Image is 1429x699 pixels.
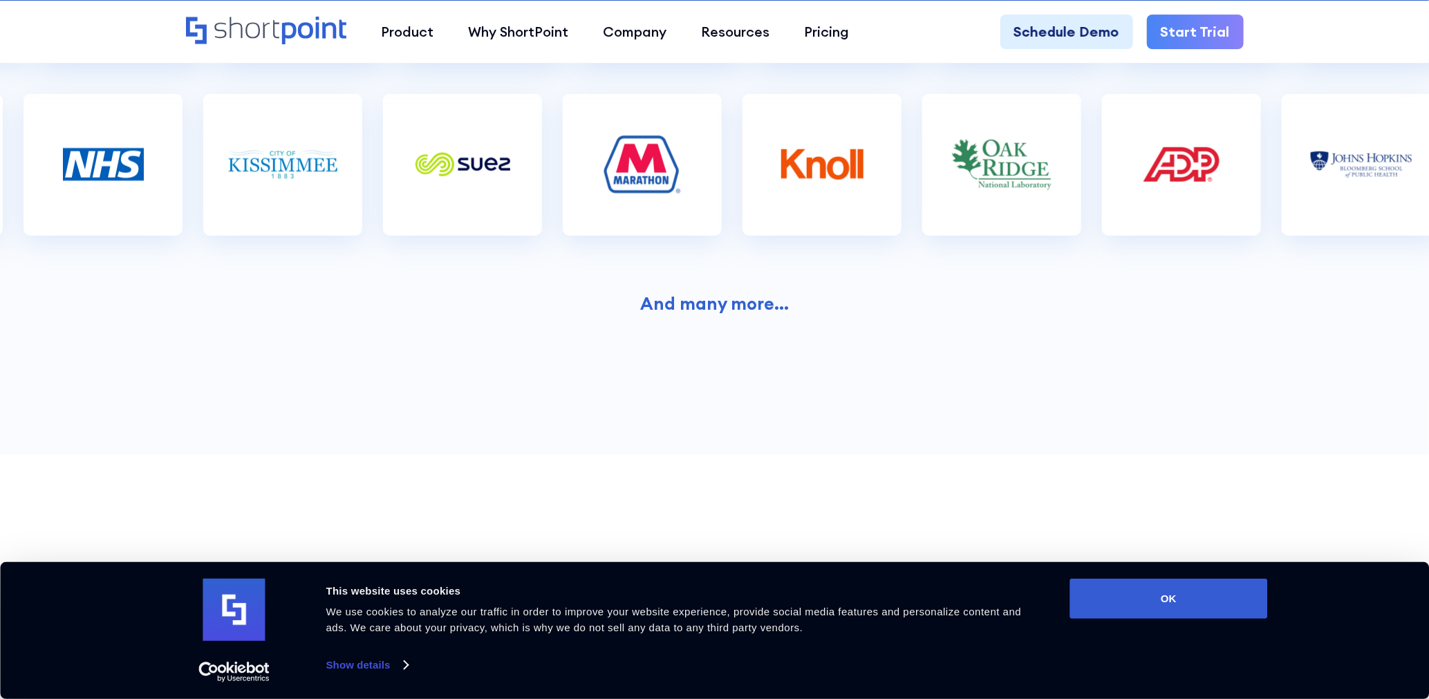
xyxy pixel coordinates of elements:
[787,15,866,49] a: Pricing
[586,15,684,49] a: Company
[1126,130,1237,199] img: logo ADP
[326,606,1022,633] span: We use cookies to analyze our traffic in order to improve your website experience, provide social...
[174,662,295,682] a: Usercentrics Cookiebot - opens in a new window
[1147,15,1244,49] a: Start Trial
[451,15,586,49] a: Why ShortPoint
[1306,130,1417,199] img: logo Johns Hopkins
[48,130,158,199] img: logo NHS
[326,583,1039,599] div: This website uses cookies
[1070,579,1268,619] button: OK
[767,130,877,199] img: logo Knoll
[603,21,666,42] div: Company
[203,579,265,641] img: logo
[186,17,347,46] a: Home
[701,21,769,42] div: Resources
[227,130,338,199] img: logo Kissimmee
[640,292,789,315] strong: And many more...
[1181,539,1429,699] iframe: Chat Widget
[407,130,518,199] img: logo Suez
[381,21,433,42] div: Product
[684,15,787,49] a: Resources
[326,655,408,675] a: Show details
[468,21,568,42] div: Why ShortPoint
[364,15,451,49] a: Product
[804,21,849,42] div: Pricing
[1000,15,1133,49] a: Schedule Demo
